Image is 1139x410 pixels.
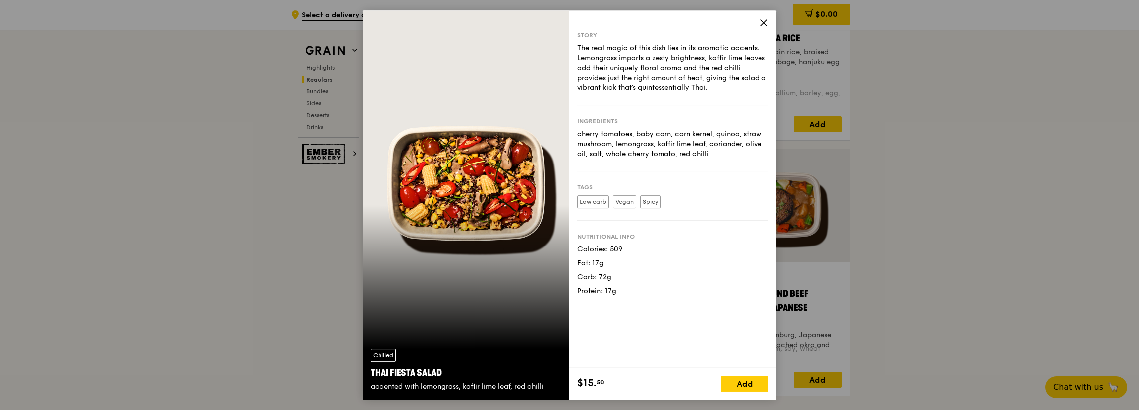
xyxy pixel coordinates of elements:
[577,272,768,282] div: Carb: 72g
[577,31,768,39] div: Story
[577,129,768,159] div: cherry tomatoes, baby corn, corn kernel, quinoa, straw mushroom, lemongrass, kaffir lime leaf, co...
[577,43,768,93] div: The real magic of this dish lies in its aromatic accents. Lemongrass imparts a zesty brightness, ...
[721,376,768,392] div: Add
[371,366,562,380] div: Thai Fiesta Salad
[577,183,768,191] div: Tags
[577,258,768,268] div: Fat: 17g
[371,382,562,392] div: accented with lemongrass, kaffir lime leaf, red chilli
[577,376,597,391] span: $15.
[577,286,768,296] div: Protein: 17g
[577,233,768,241] div: Nutritional info
[640,195,661,208] label: Spicy
[613,195,636,208] label: Vegan
[577,195,609,208] label: Low carb
[577,117,768,125] div: Ingredients
[597,378,604,386] span: 50
[371,349,396,362] div: Chilled
[577,245,768,254] div: Calories: 509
